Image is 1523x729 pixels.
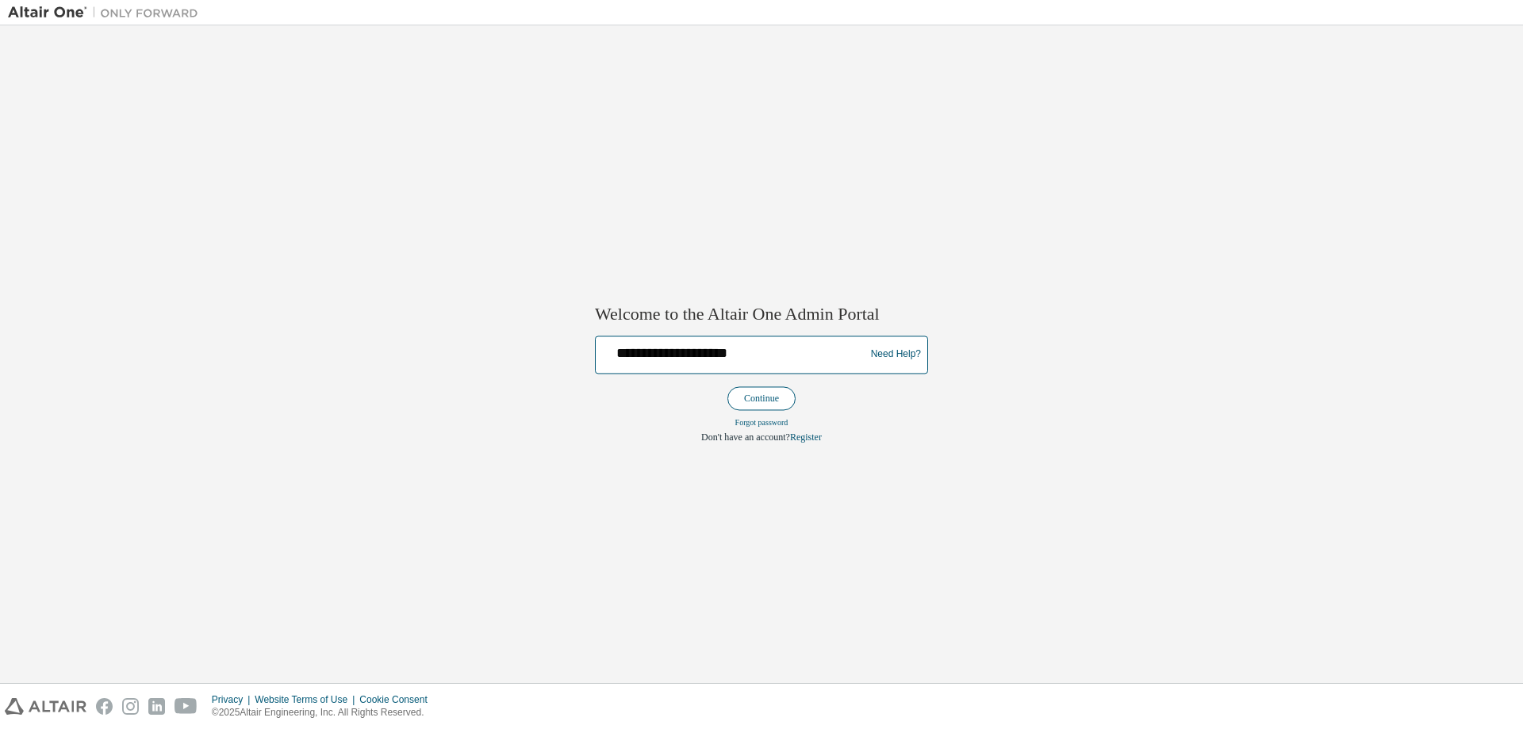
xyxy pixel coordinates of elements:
[175,698,198,715] img: youtube.svg
[727,386,796,410] button: Continue
[212,706,437,719] p: © 2025 Altair Engineering, Inc. All Rights Reserved.
[8,5,206,21] img: Altair One
[595,304,928,326] h2: Welcome to the Altair One Admin Portal
[5,698,86,715] img: altair_logo.svg
[96,698,113,715] img: facebook.svg
[255,693,359,706] div: Website Terms of Use
[735,418,788,427] a: Forgot password
[701,432,790,443] span: Don't have an account?
[790,432,822,443] a: Register
[122,698,139,715] img: instagram.svg
[148,698,165,715] img: linkedin.svg
[359,693,436,706] div: Cookie Consent
[212,693,255,706] div: Privacy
